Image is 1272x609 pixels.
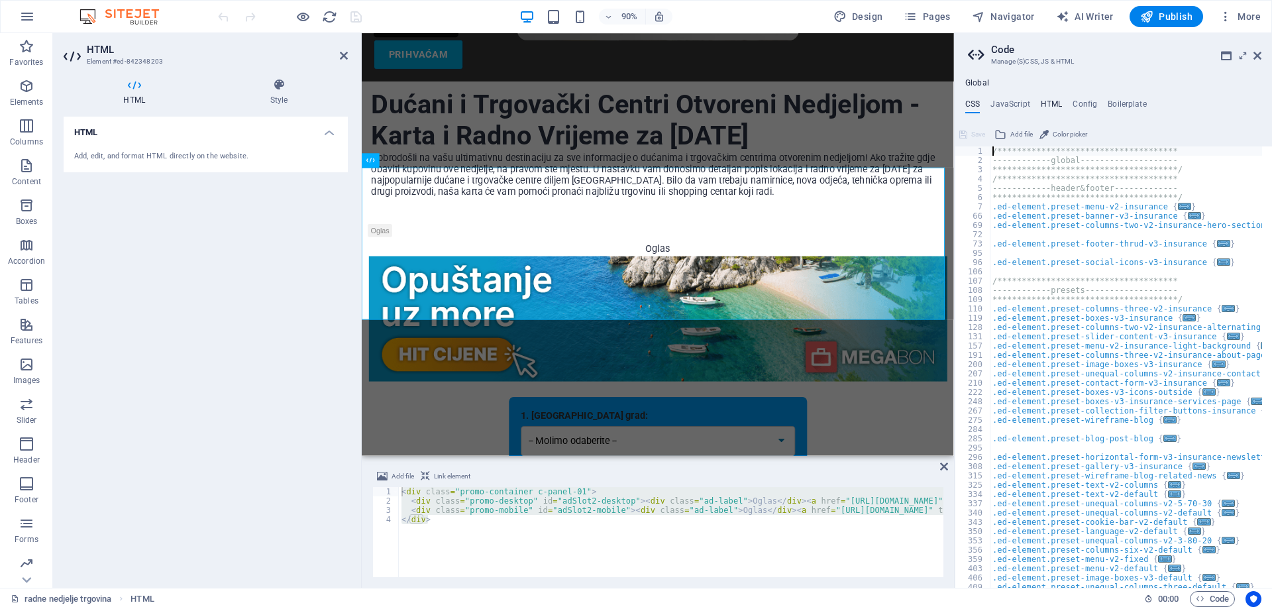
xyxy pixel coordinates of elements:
[955,313,991,323] div: 119
[955,202,991,211] div: 7
[87,56,321,68] h3: Element #ed-842348203
[965,99,980,114] h4: CSS
[828,6,888,27] button: Design
[955,508,991,518] div: 340
[8,256,45,266] p: Accordion
[375,469,416,484] button: Add file
[10,137,43,147] p: Columns
[955,555,991,564] div: 359
[955,156,991,165] div: 2
[1222,500,1235,507] span: ...
[210,78,348,106] h4: Style
[955,239,991,249] div: 73
[904,10,950,23] span: Pages
[1037,127,1089,142] button: Color picker
[1217,379,1230,386] span: ...
[955,406,991,415] div: 267
[64,117,348,140] h4: HTML
[955,211,991,221] div: 66
[1212,360,1226,368] span: ...
[1073,99,1097,114] h4: Config
[131,591,154,607] span: Click to select. Double-click to edit
[373,506,399,515] div: 3
[955,267,991,276] div: 106
[11,591,111,607] a: Click to cancel selection. Double-click to open Pages
[955,193,991,202] div: 6
[955,230,991,239] div: 72
[955,332,991,341] div: 131
[955,582,991,592] div: 409
[955,369,991,378] div: 207
[833,10,883,23] span: Design
[955,323,991,332] div: 128
[955,490,991,499] div: 334
[1217,258,1230,266] span: ...
[955,351,991,360] div: 191
[1158,591,1179,607] span: 00 00
[17,415,37,425] p: Slider
[373,496,399,506] div: 2
[131,591,154,607] nav: breadcrumb
[1245,591,1261,607] button: Usercentrics
[295,9,311,25] button: Click here to leave preview mode and continue editing
[15,494,38,505] p: Footer
[1144,591,1179,607] h6: Session time
[1202,388,1216,396] span: ...
[955,249,991,258] div: 95
[1198,518,1211,526] span: ...
[392,469,414,484] span: Add file
[1190,591,1235,607] button: Code
[15,296,38,306] p: Tables
[955,518,991,527] div: 343
[11,335,42,346] p: Features
[1163,416,1177,423] span: ...
[955,295,991,304] div: 109
[955,258,991,267] div: 96
[972,10,1035,23] span: Navigator
[13,455,40,465] p: Header
[1056,10,1114,23] span: AI Writer
[955,573,991,582] div: 406
[1140,10,1192,23] span: Publish
[322,9,337,25] i: Reload page
[955,536,991,545] div: 353
[1202,546,1216,553] span: ...
[321,9,337,25] button: reload
[619,9,640,25] h6: 90%
[10,97,44,107] p: Elements
[12,176,41,187] p: Content
[955,425,991,434] div: 284
[955,221,991,230] div: 69
[828,6,888,27] div: Design (Ctrl+Alt+Y)
[955,564,991,573] div: 403
[955,471,991,480] div: 315
[434,469,470,484] span: Link element
[1183,314,1196,321] span: ...
[967,6,1040,27] button: Navigator
[955,499,991,508] div: 337
[1108,99,1147,114] h4: Boilerplate
[1130,6,1203,27] button: Publish
[955,360,991,369] div: 200
[13,375,40,386] p: Images
[1214,6,1266,27] button: More
[1168,481,1181,488] span: ...
[1192,463,1206,470] span: ...
[1167,594,1169,604] span: :
[955,434,991,443] div: 285
[898,6,955,27] button: Pages
[373,515,399,524] div: 4
[1188,212,1201,219] span: ...
[76,9,176,25] img: Editor Logo
[1168,565,1181,572] span: ...
[955,388,991,397] div: 222
[1163,435,1177,442] span: ...
[1251,398,1265,405] span: ...
[955,397,991,406] div: 248
[955,165,991,174] div: 3
[990,99,1030,114] h4: JavaScript
[9,57,43,68] p: Favorites
[1051,6,1119,27] button: AI Writer
[1041,99,1063,114] h4: HTML
[1010,127,1033,142] span: Add file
